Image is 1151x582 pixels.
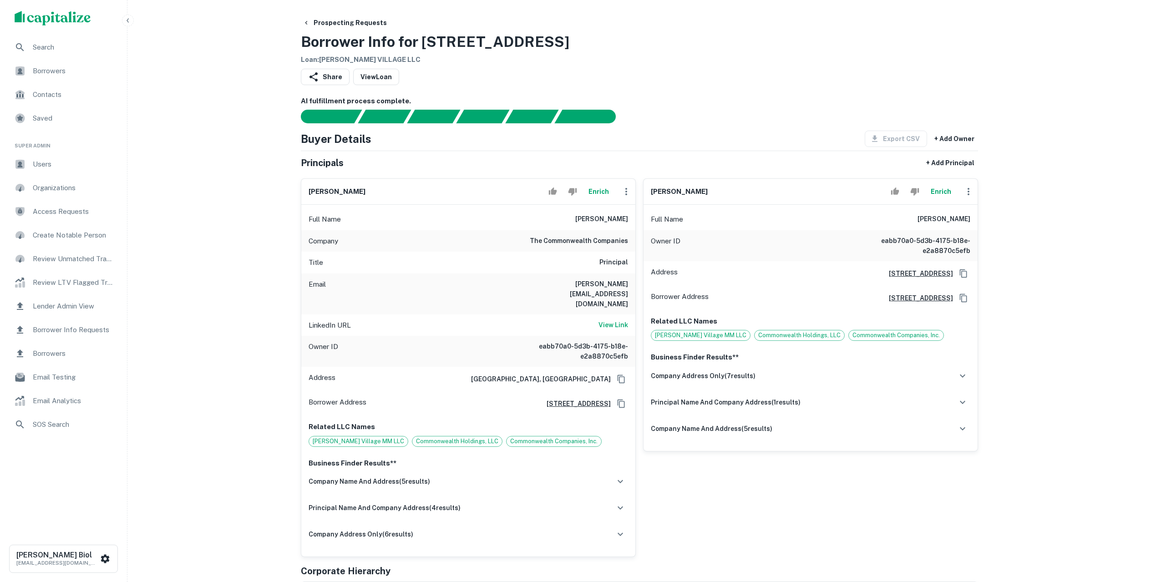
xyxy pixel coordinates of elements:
[7,366,120,388] a: Email Testing
[614,397,628,410] button: Copy Address
[651,187,708,197] h6: [PERSON_NAME]
[33,324,114,335] span: Borrower Info Requests
[301,55,569,65] h6: Loan : [PERSON_NAME] VILLAGE LLC
[33,348,114,359] span: Borrowers
[918,214,970,225] h6: [PERSON_NAME]
[7,295,120,317] a: Lender Admin View
[7,390,120,412] a: Email Analytics
[309,476,430,486] h6: company name and address ( 5 results)
[651,424,772,434] h6: company name and address ( 5 results)
[33,182,114,193] span: Organizations
[309,187,365,197] h6: [PERSON_NAME]
[882,293,953,303] a: [STREET_ADDRESS]
[931,131,978,147] button: + Add Owner
[407,110,460,123] div: Documents found, AI parsing details...
[33,159,114,170] span: Users
[33,301,114,312] span: Lender Admin View
[1105,509,1151,553] iframe: Chat Widget
[353,69,399,85] a: ViewLoan
[882,268,953,278] h6: [STREET_ADDRESS]
[309,320,351,331] p: LinkedIn URL
[598,320,628,331] a: View Link
[651,214,683,225] p: Full Name
[598,320,628,330] h6: View Link
[464,374,611,384] h6: [GEOGRAPHIC_DATA], [GEOGRAPHIC_DATA]
[7,177,120,199] a: Organizations
[7,248,120,270] a: Review Unmatched Transactions
[412,437,502,446] span: Commonwealth Holdings, LLC
[16,552,98,559] h6: [PERSON_NAME] Biol
[849,331,943,340] span: Commonwealth Companies, Inc.
[539,399,611,409] a: [STREET_ADDRESS]
[309,341,338,361] p: Owner ID
[651,397,801,407] h6: principal name and company address ( 1 results)
[651,316,970,327] p: Related LLC Names
[907,182,923,201] button: Reject
[651,236,680,256] p: Owner ID
[7,224,120,246] a: Create Notable Person
[927,182,956,201] button: Enrich
[861,236,970,256] h6: eabb70a0-5d3b-4175-b18e-e2a8870c5efb
[33,206,114,217] span: Access Requests
[651,331,750,340] span: [PERSON_NAME] Village MM LLC
[309,372,335,386] p: Address
[7,343,120,364] a: Borrowers
[957,291,970,305] button: Copy Address
[309,236,338,247] p: Company
[7,107,120,129] a: Saved
[519,341,628,361] h6: eabb70a0-5d3b-4175-b18e-e2a8870c5efb
[301,564,390,578] h5: Corporate Hierarchy
[309,214,341,225] p: Full Name
[530,236,628,247] h6: the commonwealth companies
[33,372,114,383] span: Email Testing
[33,42,114,53] span: Search
[33,89,114,100] span: Contacts
[309,257,323,268] p: Title
[309,458,628,469] p: Business Finder Results**
[584,182,614,201] button: Enrich
[301,156,344,170] h5: Principals
[15,11,91,25] img: capitalize-logo.png
[651,267,678,280] p: Address
[614,372,628,386] button: Copy Address
[7,131,120,153] li: Super Admin
[7,60,120,82] a: Borrowers
[301,31,569,53] h3: Borrower Info for [STREET_ADDRESS]
[309,279,326,309] p: Email
[555,110,627,123] div: AI fulfillment process complete.
[7,153,120,175] a: Users
[7,414,120,435] a: SOS Search
[575,214,628,225] h6: [PERSON_NAME]
[505,110,558,123] div: Principals found, still searching for contact information. This may take time...
[7,36,120,58] a: Search
[755,331,844,340] span: Commonwealth Holdings, LLC
[564,182,580,201] button: Reject
[7,319,120,341] a: Borrower Info Requests
[33,113,114,124] span: Saved
[33,395,114,406] span: Email Analytics
[33,66,114,76] span: Borrowers
[7,84,120,106] div: Contacts
[309,503,461,513] h6: principal name and company address ( 4 results)
[358,110,411,123] div: Your request is received and processing...
[923,155,978,171] button: + Add Principal
[599,257,628,268] h6: Principal
[545,182,561,201] button: Accept
[290,110,358,123] div: Sending borrower request to AI...
[7,201,120,223] a: Access Requests
[651,352,970,363] p: Business Finder Results**
[456,110,509,123] div: Principals found, AI now looking for contact information...
[301,96,978,106] h6: AI fulfillment process complete.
